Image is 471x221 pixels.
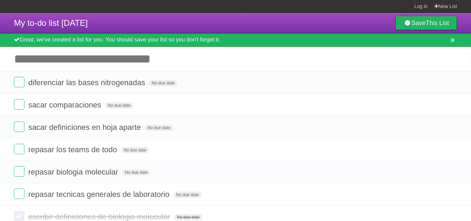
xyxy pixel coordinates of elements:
span: No due date [122,169,150,176]
span: escribir definiciones de biologia molecular [28,212,172,221]
label: Done [14,99,24,110]
span: My to-do list [DATE] [14,18,88,28]
label: Done [14,121,24,132]
span: No due date [173,192,202,198]
span: No due date [174,214,202,220]
span: repasar biologia molecular [28,168,120,176]
span: repasar los teams de todo [28,145,119,154]
span: repasar tecnicas generales de laboratorio [28,190,171,199]
a: SaveThis List [395,16,457,30]
span: No due date [145,125,173,131]
label: Done [14,144,24,154]
b: This List [426,20,449,27]
label: Done [14,166,24,177]
span: No due date [105,102,133,109]
span: sacar definiciones en hoja aparte [28,123,143,132]
span: diferenciar las bases nitrogenadas [28,78,147,87]
span: No due date [121,147,149,153]
span: sacar comparaciones [28,101,103,109]
label: Done [14,189,24,199]
label: Done [14,77,24,87]
span: No due date [149,80,177,86]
